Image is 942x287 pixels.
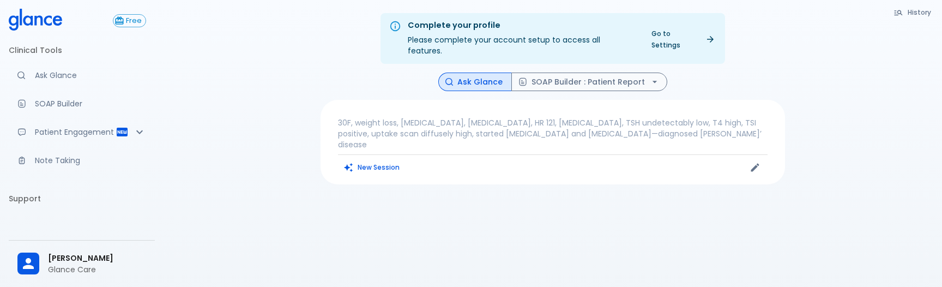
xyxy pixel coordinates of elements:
div: Please complete your account setup to access all features. [408,16,636,61]
span: Free [122,17,146,25]
p: Patient Engagement [35,127,116,137]
button: Edit [747,159,763,176]
a: Click to view or change your subscription [113,14,155,27]
a: Go to Settings [645,26,721,53]
a: Moramiz: Find ICD10AM codes instantly [9,63,155,87]
li: Clinical Tools [9,37,155,63]
p: SOAP Builder [35,98,146,109]
li: Support [9,186,155,212]
a: Advanced note-taking [9,148,155,172]
p: 30F, weight loss, [MEDICAL_DATA], [MEDICAL_DATA], HR 121, [MEDICAL_DATA], TSH undetectably low, T... [338,117,768,150]
button: History [888,4,938,20]
p: Glance Care [48,264,146,275]
p: Ask Glance [35,70,146,81]
div: Patient Reports & Referrals [9,120,155,144]
button: Free [113,14,146,27]
button: SOAP Builder : Patient Report [511,73,667,92]
a: Docugen: Compose a clinical documentation in seconds [9,92,155,116]
p: Note Taking [35,155,146,166]
button: Clears all inputs and results. [338,159,406,175]
div: Complete your profile [408,20,636,32]
span: [PERSON_NAME] [48,253,146,264]
div: [PERSON_NAME]Glance Care [9,245,155,283]
button: Ask Glance [438,73,512,92]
